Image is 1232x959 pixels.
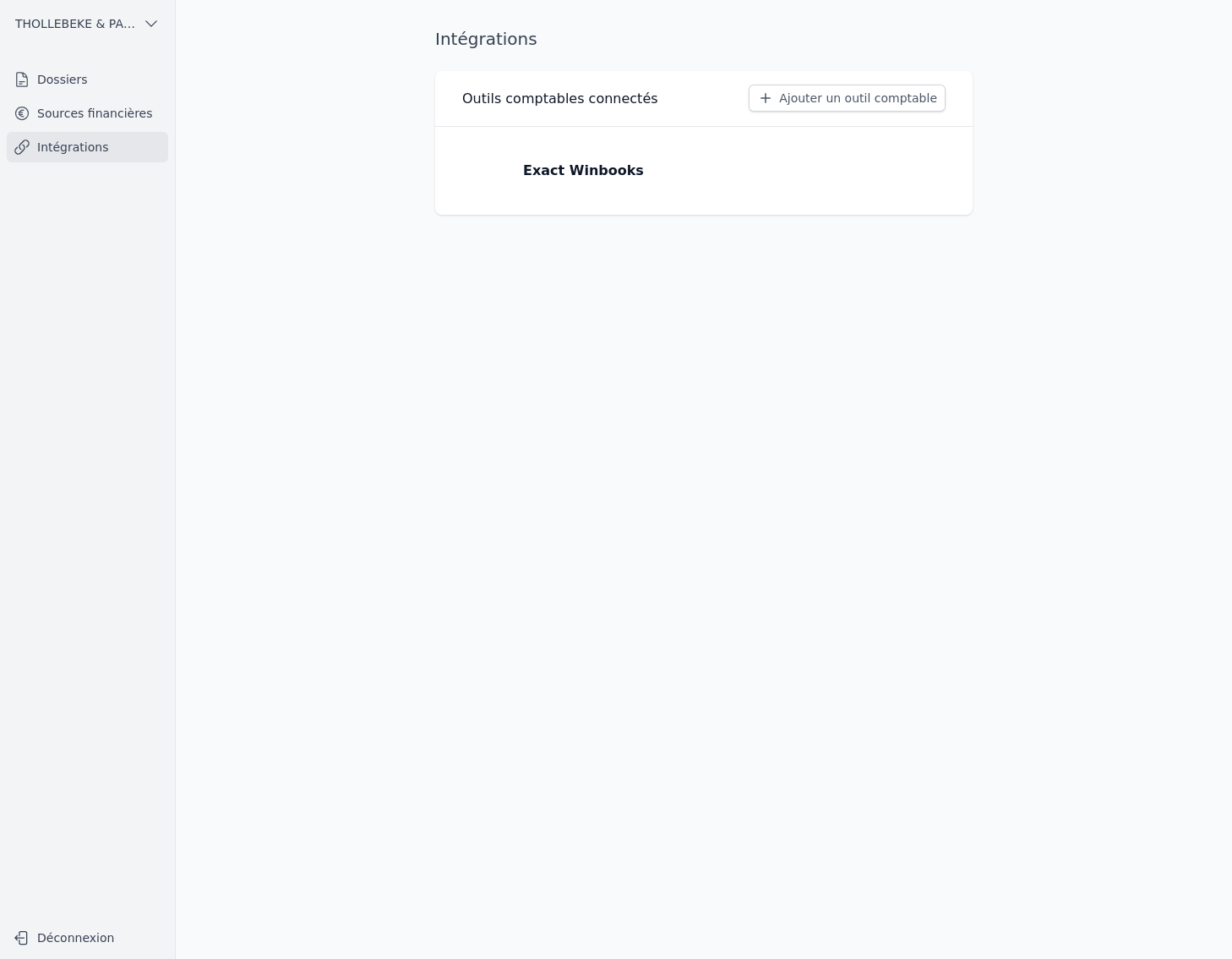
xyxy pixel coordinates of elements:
a: Dossiers [7,64,168,95]
a: Sources financières [7,98,168,129]
h3: Outils comptables connectés [462,89,658,109]
button: THOLLEBEKE & PARTNERS bvbvba BVBA [7,10,168,37]
h1: Intégrations [435,27,537,51]
button: Déconnexion [7,924,168,951]
p: Exact Winbooks [523,161,644,181]
a: Exact Winbooks [462,140,946,201]
button: Ajouter un outil comptable [749,85,946,112]
a: Intégrations [7,132,168,162]
span: THOLLEBEKE & PARTNERS bvbvba BVBA [15,15,136,32]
